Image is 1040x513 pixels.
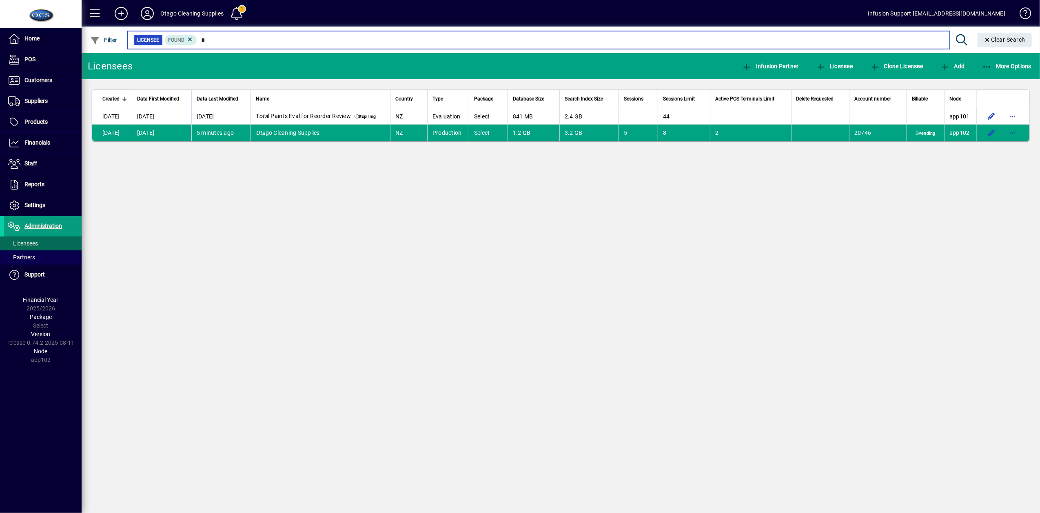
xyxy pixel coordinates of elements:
[88,33,120,47] button: Filter
[984,36,1026,43] span: Clear Search
[4,133,82,153] a: Financials
[4,236,82,250] a: Licensees
[624,94,653,103] div: Sessions
[513,94,554,103] div: Database Size
[949,94,961,103] span: Node
[24,98,48,104] span: Suppliers
[508,125,559,141] td: 1.2 GB
[427,108,469,125] td: Evaluation
[912,94,928,103] span: Billable
[912,94,939,103] div: Billable
[4,174,82,195] a: Reports
[4,154,82,174] a: Staff
[132,125,191,141] td: [DATE]
[938,59,967,74] button: Add
[24,160,37,167] span: Staff
[8,240,38,247] span: Licensees
[474,94,493,103] span: Package
[985,110,998,123] button: Edit
[914,130,937,137] span: Pending
[940,63,965,69] span: Add
[715,94,786,103] div: Active POS Terminals Limit
[134,6,160,21] button: Profile
[165,35,197,45] mat-chip: Found Status: Found
[949,129,970,136] span: app102.prod.infusionbusinesssoftware.com
[23,297,59,303] span: Financial Year
[469,125,508,141] td: Select
[624,94,643,103] span: Sessions
[715,94,774,103] span: Active POS Terminals Limit
[24,202,45,208] span: Settings
[395,94,422,103] div: Country
[197,94,238,103] span: Data Last Modified
[508,108,559,125] td: 841 MB
[565,94,614,103] div: Search Index Size
[849,125,907,141] td: 20746
[24,139,50,146] span: Financials
[24,35,40,42] span: Home
[4,265,82,285] a: Support
[742,63,799,69] span: Infusion Partner
[8,254,35,261] span: Partners
[949,113,970,120] span: app101.prod.infusionbusinesssoftware.com
[868,7,1005,20] div: Infusion Support [EMAIL_ADDRESS][DOMAIN_NAME]
[4,112,82,132] a: Products
[132,108,191,125] td: [DATE]
[390,125,427,141] td: NZ
[90,37,118,43] span: Filter
[868,59,925,74] button: Clone Licensee
[658,125,710,141] td: 8
[796,94,845,103] div: Delete Requested
[108,6,134,21] button: Add
[191,108,251,125] td: [DATE]
[24,77,52,83] span: Customers
[24,118,48,125] span: Products
[796,94,834,103] span: Delete Requested
[4,70,82,91] a: Customers
[256,129,266,136] em: Ota
[34,348,48,355] span: Node
[4,29,82,49] a: Home
[24,271,45,278] span: Support
[191,125,251,141] td: 5 minutes ago
[390,108,427,125] td: NZ
[658,108,710,125] td: 44
[814,59,855,74] button: Licensee
[1006,110,1019,123] button: More options
[870,63,923,69] span: Clone Licensee
[565,94,603,103] span: Search Index Size
[24,181,44,187] span: Reports
[980,59,1034,74] button: More Options
[4,91,82,112] a: Suppliers
[31,331,51,337] span: Version
[256,94,269,103] span: Name
[663,94,695,103] span: Sessions Limit
[559,108,619,125] td: 2.4 GB
[949,94,971,103] div: Node
[982,63,1032,69] span: More Options
[663,94,705,103] div: Sessions Limit
[395,94,413,103] span: Country
[24,56,35,62] span: POS
[102,94,127,103] div: Created
[740,59,801,74] button: Infusion Partner
[619,125,658,141] td: 5
[432,94,443,103] span: Type
[168,37,184,43] span: Found
[256,94,385,103] div: Name
[256,129,320,136] span: go Cleaning Supplies
[137,94,179,103] span: Data First Modified
[513,94,544,103] span: Database Size
[4,49,82,70] a: POS
[88,60,133,73] div: Licensees
[160,7,224,20] div: Otago Cleaning Supplies
[197,94,246,103] div: Data Last Modified
[710,125,791,141] td: 2
[854,94,902,103] div: Account number
[816,63,853,69] span: Licensee
[4,195,82,216] a: Settings
[137,94,186,103] div: Data First Modified
[978,33,1032,47] button: Clear
[137,36,159,44] span: Licensee
[30,314,52,320] span: Package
